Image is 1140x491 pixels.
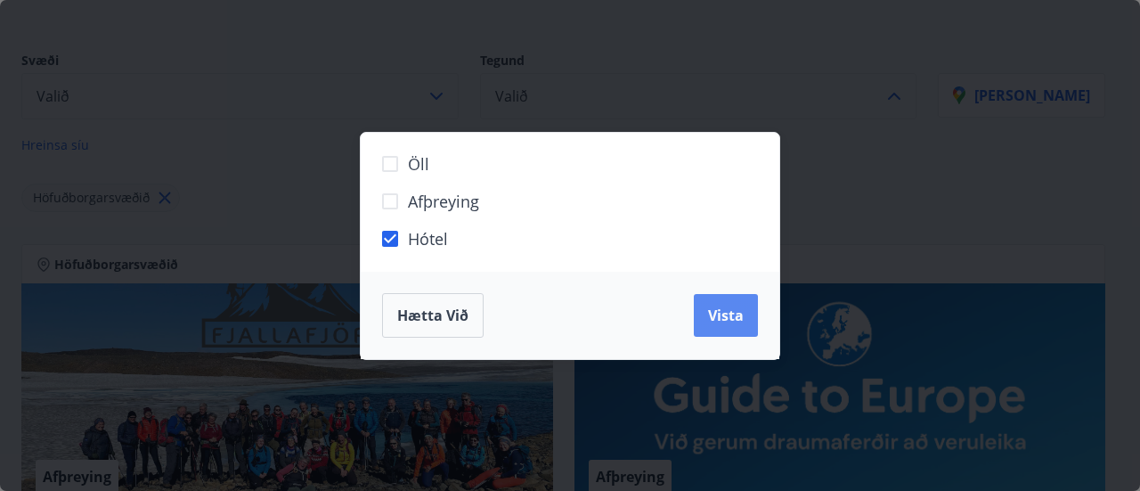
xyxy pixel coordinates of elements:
span: Afþreying [408,190,479,213]
span: Hótel [408,227,448,250]
span: Öll [408,152,429,176]
span: Hætta við [397,306,468,325]
button: Vista [694,294,758,337]
button: Hætta við [382,293,484,338]
span: Vista [708,306,744,325]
